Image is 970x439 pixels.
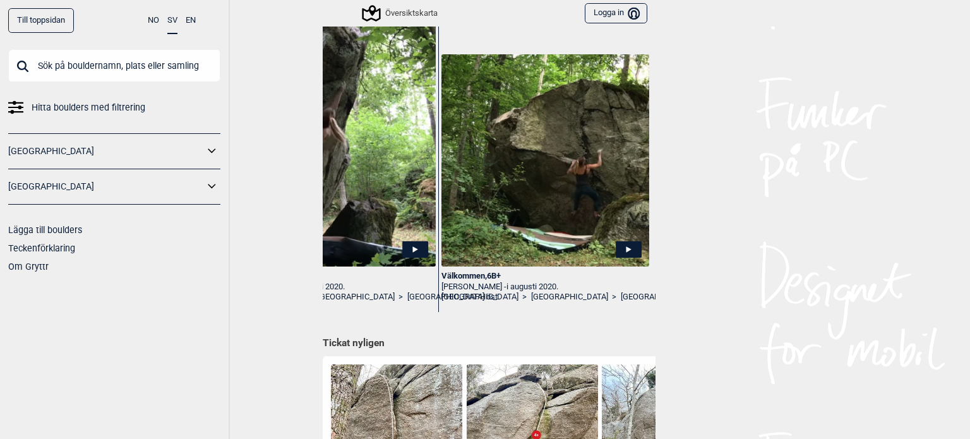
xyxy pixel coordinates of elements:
[531,292,608,303] a: [GEOGRAPHIC_DATA]
[228,282,436,292] div: [PERSON_NAME] -
[228,271,436,282] div: Hejdå , 6B
[612,292,616,303] span: >
[441,292,518,303] a: [GEOGRAPHIC_DATA]
[8,8,74,33] a: Till toppsidan
[441,282,649,292] div: [PERSON_NAME] -
[522,292,527,303] span: >
[441,54,649,267] img: Katarina pa Valkommen
[621,292,711,303] a: [GEOGRAPHIC_DATA] öst
[398,292,403,303] span: >
[506,282,558,291] span: i augusti 2020.
[8,142,204,160] a: [GEOGRAPHIC_DATA]
[441,271,649,282] div: Välkommen , 6B+
[8,262,49,272] a: Om Gryttr
[585,3,647,24] button: Logga in
[407,292,498,303] a: [GEOGRAPHIC_DATA] öst
[364,6,438,21] div: Översiktskarta
[323,337,647,351] h1: Tickat nyligen
[186,8,196,33] button: EN
[318,292,395,303] a: [GEOGRAPHIC_DATA]
[32,99,145,117] span: Hitta boulders med filtrering
[8,177,204,196] a: [GEOGRAPHIC_DATA]
[148,8,159,33] button: NO
[8,99,220,117] a: Hitta boulders med filtrering
[167,8,177,34] button: SV
[8,225,82,235] a: Lägga till boulders
[8,243,75,253] a: Teckenförklaring
[8,49,220,82] input: Sök på bouldernamn, plats eller samling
